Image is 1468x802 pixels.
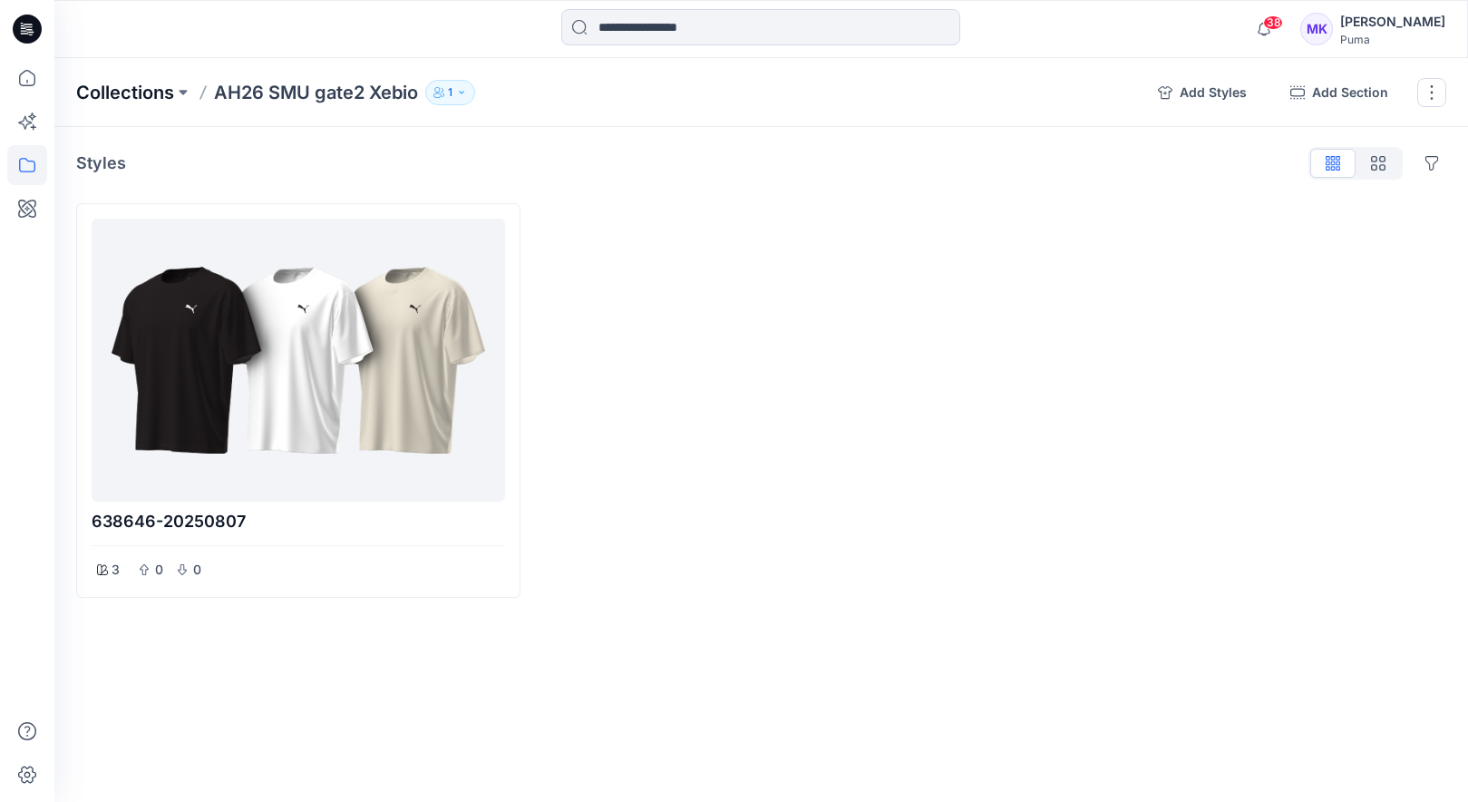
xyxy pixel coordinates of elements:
a: Collections [76,80,174,105]
button: Add Section [1276,78,1403,107]
span: 38 [1263,15,1283,30]
div: [PERSON_NAME] [1340,11,1445,33]
p: 0 [153,559,164,581]
button: Add Styles [1143,78,1261,107]
div: MK [1300,13,1333,45]
p: 638646-20250807 [92,509,505,534]
p: 3 [112,559,120,581]
p: AH26 SMU gate2 Xebio [214,80,418,105]
div: 638646-20250807300 [76,203,520,598]
p: 0 [191,559,202,581]
button: Options [1417,149,1446,178]
button: 1 [425,80,475,105]
p: 1 [448,83,452,103]
div: Puma [1340,33,1445,46]
p: Styles [76,151,126,176]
